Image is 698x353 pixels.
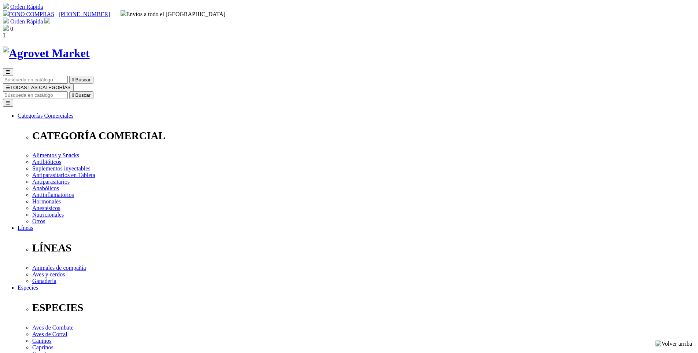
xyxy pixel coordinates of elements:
p: ESPECIES [32,302,695,314]
a: Ganadería [32,278,56,284]
a: Otros [32,218,45,224]
a: Aves y cerdos [32,271,65,277]
a: Aves de Combate [32,324,74,331]
a: Nutricionales [32,212,64,218]
a: Líneas [18,225,33,231]
a: Caprinos [32,344,53,350]
img: Volver arriba [655,341,692,347]
a: Caninos [32,338,51,344]
p: CATEGORÍA COMERCIAL [32,130,695,142]
a: Anestésicos [32,205,60,211]
a: Animales de compañía [32,265,86,271]
p: LÍNEAS [32,242,695,254]
a: Aves de Corral [32,331,67,337]
a: Especies [18,284,38,291]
